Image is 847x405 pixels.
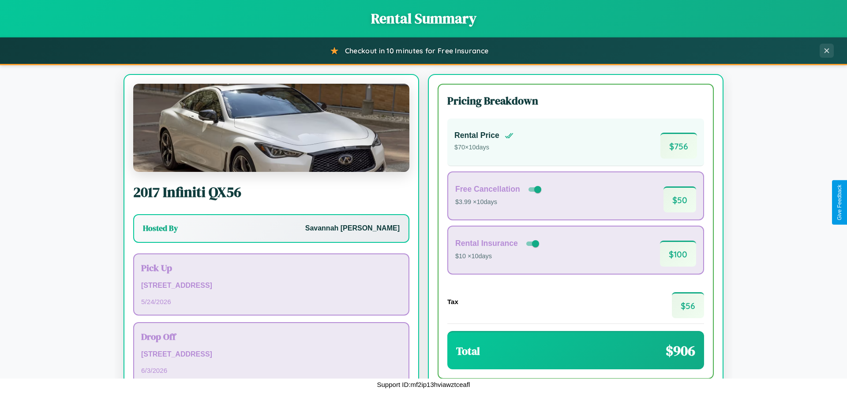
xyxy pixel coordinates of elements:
[663,186,696,212] span: $ 50
[447,93,704,108] h3: Pricing Breakdown
[836,185,843,220] div: Give Feedback
[455,239,518,248] h4: Rental Insurance
[345,46,488,55] span: Checkout in 10 minutes for Free Insurance
[141,279,401,292] p: [STREET_ADDRESS]
[377,379,470,390] p: Support ID: mf2ip13hviawztceafl
[672,292,704,318] span: $ 56
[454,142,513,153] p: $ 70 × 10 days
[455,251,541,262] p: $10 × 10 days
[133,84,409,172] img: Infiniti QX56
[454,131,499,140] h4: Rental Price
[660,133,697,159] span: $ 756
[141,364,401,376] p: 6 / 3 / 2026
[305,222,400,235] p: Savannah [PERSON_NAME]
[141,330,401,343] h3: Drop Off
[9,9,838,28] h1: Rental Summary
[141,261,401,274] h3: Pick Up
[666,341,695,360] span: $ 906
[455,197,543,208] p: $3.99 × 10 days
[447,298,458,305] h4: Tax
[455,185,520,194] h4: Free Cancellation
[456,344,480,358] h3: Total
[660,241,696,267] span: $ 100
[143,223,178,234] h3: Hosted By
[133,182,409,202] h2: 2017 Infiniti QX56
[141,348,401,361] p: [STREET_ADDRESS]
[141,296,401,308] p: 5 / 24 / 2026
